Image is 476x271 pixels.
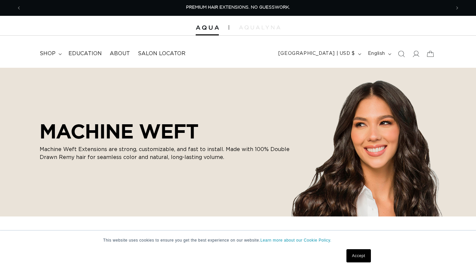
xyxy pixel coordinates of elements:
summary: shop [36,46,64,61]
p: This website uses cookies to ensure you get the best experience on our website. [103,237,373,243]
a: Accept [346,249,371,262]
img: aqualyna.com [239,25,280,29]
span: shop [40,50,56,57]
button: [GEOGRAPHIC_DATA] | USD $ [274,48,364,60]
button: Next announcement [450,2,464,14]
p: Machine Weft Extensions are strong, customizable, and fast to install. Made with 100% Double Draw... [40,145,291,161]
span: [GEOGRAPHIC_DATA] | USD $ [278,50,355,57]
span: PREMIUM HAIR EXTENSIONS. NO GUESSWORK. [186,5,290,10]
h2: MACHINE WEFT [40,120,291,143]
span: Salon Locator [138,50,185,57]
span: English [368,50,385,57]
span: About [110,50,130,57]
img: Aqua Hair Extensions [196,25,219,30]
a: Education [64,46,106,61]
a: About [106,46,134,61]
summary: Search [394,47,409,61]
button: Previous announcement [12,2,26,14]
button: English [364,48,394,60]
a: Learn more about our Cookie Policy. [260,238,332,243]
a: Salon Locator [134,46,189,61]
span: Education [68,50,102,57]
